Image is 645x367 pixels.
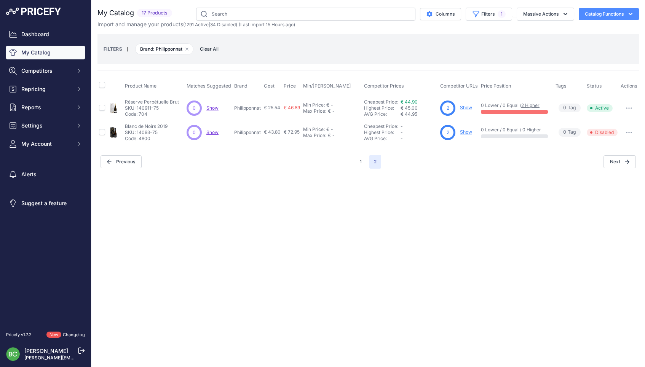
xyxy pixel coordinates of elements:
a: Alerts [6,168,85,181]
div: Highest Price: [364,129,401,136]
span: € 43.80 [264,129,281,135]
div: Min Price: [303,102,325,108]
button: Competitors [6,64,85,78]
div: Max Price: [303,108,326,114]
div: - [329,102,333,108]
button: Go to page 1 [355,155,366,169]
div: Max Price: [303,132,326,139]
button: My Account [6,137,85,151]
a: 2 Higher [521,102,540,108]
button: Status [587,83,603,89]
span: My Account [21,140,71,148]
span: 0 [193,105,196,112]
span: Disabled [587,129,618,136]
a: 34 Disabled [210,22,236,27]
a: 1291 Active [185,22,209,27]
span: € 25.54 [264,105,280,110]
p: Code: 704 [125,111,179,117]
button: Reports [6,101,85,114]
p: 0 Lower / 0 Equal / [481,102,548,109]
button: Catalog Functions [579,8,639,20]
span: Matches Suggested [187,83,231,89]
span: 1 [498,10,506,18]
button: Price [284,83,298,89]
div: AVG Price: [364,111,401,117]
a: Show [460,129,472,135]
div: Min Price: [303,126,325,132]
span: Settings [21,122,71,129]
button: Repricing [6,82,85,96]
p: Import and manage your products [97,21,295,28]
button: Massive Actions [517,8,574,21]
span: € 72.95 [284,129,300,135]
span: € 45.00 [401,105,418,111]
div: AVG Price: [364,136,401,142]
p: 0 Lower / 0 Equal / 0 Higher [481,127,548,133]
h2: My Catalog [97,8,134,18]
span: 2 [447,105,449,112]
div: € [328,132,331,139]
img: Pricefy Logo [6,8,61,15]
span: Next [603,155,636,168]
small: | [122,47,133,51]
span: 17 Products [137,9,172,18]
nav: Sidebar [6,27,85,322]
a: Cheapest Price: [364,123,398,129]
span: 0 [563,104,566,112]
button: Clear All [196,45,222,53]
a: My Catalog [6,46,85,59]
span: 0 [563,129,566,136]
span: (Last import 15 Hours ago) [239,22,295,27]
p: SKU: 140911-75 [125,105,179,111]
p: Philipponnat [234,105,261,111]
div: Pricefy v1.7.2 [6,332,32,338]
p: SKU: 14093-75 [125,129,168,136]
span: 0 [193,129,196,136]
a: Cheapest Price: [364,99,398,105]
div: € [328,108,331,114]
p: Blanc de Noirs 2019 [125,123,168,129]
a: Show [206,129,219,135]
span: Reports [21,104,71,111]
div: Highest Price: [364,105,401,111]
span: Competitors [21,67,71,75]
span: ( | ) [183,22,237,27]
a: Show [206,105,219,111]
button: Settings [6,119,85,132]
span: € 46.89 [284,105,300,110]
span: Tags [556,83,567,89]
small: FILTERS [104,46,122,52]
div: - [331,108,335,114]
div: € [326,126,329,132]
span: 2 [447,129,449,136]
div: - [331,132,335,139]
button: Previous [101,155,142,168]
span: Competitor URLs [440,83,478,89]
span: - [401,136,403,141]
button: Cost [264,83,276,89]
input: Search [196,8,415,21]
span: Min/[PERSON_NAME] [303,83,351,89]
a: Dashboard [6,27,85,41]
span: - [401,129,403,135]
span: Tag [559,128,581,137]
span: Status [587,83,602,89]
p: Code: 4800 [125,136,168,142]
span: Product Name [125,83,156,89]
span: Cost [264,83,275,89]
a: [PERSON_NAME][EMAIL_ADDRESS][DOMAIN_NAME][PERSON_NAME] [24,355,179,361]
a: Suggest a feature [6,196,85,210]
button: Columns [420,8,461,20]
a: Changelog [63,332,85,337]
span: Tag [559,104,581,112]
span: Brand: Philipponnat [135,43,193,55]
a: € 44.90 [401,99,418,105]
p: Philipponnat [234,129,261,136]
span: 2 [369,155,381,169]
a: [PERSON_NAME] [24,348,68,354]
div: € [326,102,329,108]
div: - [329,126,333,132]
